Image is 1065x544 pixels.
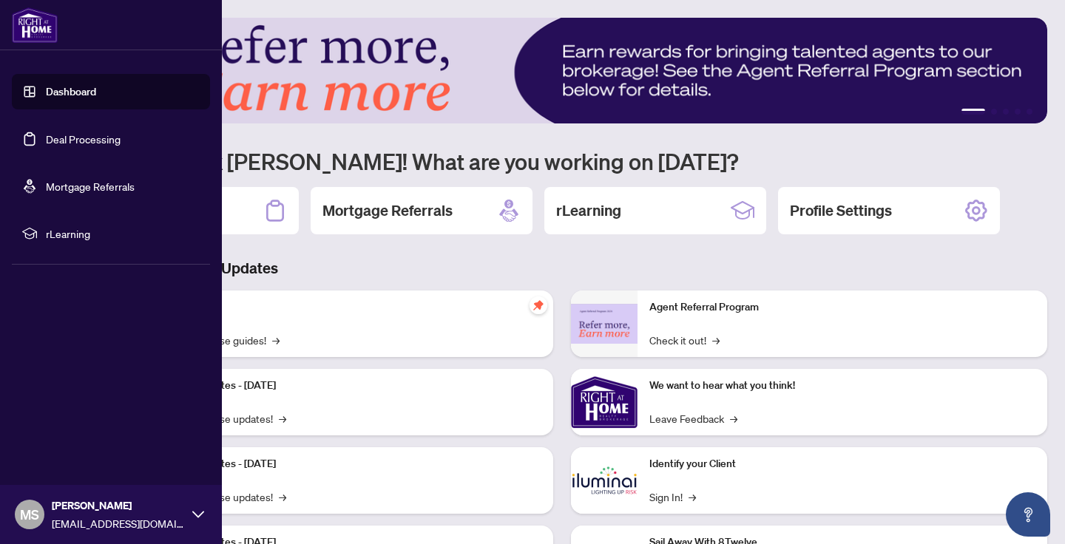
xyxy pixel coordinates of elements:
[52,497,185,514] span: [PERSON_NAME]
[46,180,135,193] a: Mortgage Referrals
[689,489,696,505] span: →
[272,332,280,348] span: →
[322,200,453,221] h2: Mortgage Referrals
[712,332,720,348] span: →
[279,410,286,426] span: →
[649,456,1035,472] p: Identify your Client
[20,504,39,525] span: MS
[649,378,1035,394] p: We want to hear what you think!
[155,378,541,394] p: Platform Updates - [DATE]
[1006,492,1050,537] button: Open asap
[52,515,185,531] span: [EMAIL_ADDRESS][DOMAIN_NAME]
[1003,109,1009,115] button: 3
[77,18,1047,123] img: Slide 0
[1027,109,1032,115] button: 5
[155,299,541,316] p: Self-Help
[46,132,121,146] a: Deal Processing
[155,456,541,472] p: Platform Updates - [DATE]
[790,200,892,221] h2: Profile Settings
[556,200,621,221] h2: rLearning
[649,410,737,426] a: Leave Feedback→
[649,332,720,348] a: Check it out!→
[46,85,96,98] a: Dashboard
[991,109,997,115] button: 2
[77,258,1047,279] h3: Brokerage & Industry Updates
[730,410,737,426] span: →
[12,7,58,43] img: logo
[46,225,200,242] span: rLearning
[571,447,638,514] img: Identify your Client
[649,489,696,505] a: Sign In!→
[279,489,286,505] span: →
[649,299,1035,316] p: Agent Referral Program
[1015,109,1021,115] button: 4
[77,147,1047,175] h1: Welcome back [PERSON_NAME]! What are you working on [DATE]?
[961,109,985,115] button: 1
[571,304,638,344] img: Agent Referral Program
[571,369,638,435] img: We want to hear what you think!
[530,296,547,314] span: pushpin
